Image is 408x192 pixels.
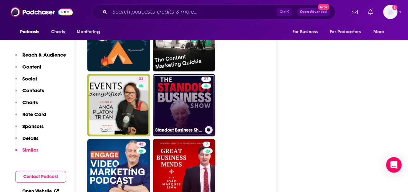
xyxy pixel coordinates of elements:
[77,27,100,37] span: Monitoring
[205,141,208,148] span: 7
[373,27,384,37] span: More
[72,26,108,38] button: open menu
[15,135,39,147] button: Details
[392,5,397,10] svg: Add a profile image
[277,8,292,16] span: Ctrl K
[15,64,41,76] button: Content
[87,74,150,137] a: 33
[15,147,38,159] button: Similar
[155,127,202,133] h3: Standout Business Show — Video Marketing & Content Marketing Strategy for Your Expert Business
[201,77,211,82] a: 27
[20,27,39,37] span: Podcasts
[288,26,326,38] button: open menu
[22,147,38,153] p: Similar
[22,76,37,82] p: Social
[300,10,327,14] span: Open Advanced
[369,26,392,38] button: open menu
[349,6,360,17] a: Show notifications dropdown
[47,26,69,38] a: Charts
[153,9,215,71] a: 45
[386,157,402,173] div: Open Intercom Messenger
[297,8,330,16] button: Open AdvancedNew
[383,5,397,19] img: User Profile
[51,27,65,37] span: Charts
[15,171,66,183] button: Contact Podcast
[16,26,48,38] button: open menu
[383,5,397,19] span: Logged in as amooers
[204,76,208,82] span: 27
[15,123,44,135] button: Sponsors
[22,99,38,105] p: Charts
[318,4,329,10] span: New
[203,142,210,147] a: 7
[22,135,39,141] p: Details
[325,26,370,38] button: open menu
[383,5,397,19] button: Show profile menu
[15,76,37,88] button: Social
[110,7,277,17] input: Search podcasts, credits, & more...
[22,111,46,117] p: Rate Card
[11,6,73,18] img: Podchaser - Follow, Share and Rate Podcasts
[15,111,46,123] button: Rate Card
[15,52,66,64] button: Reach & Audience
[15,87,44,99] button: Contacts
[139,141,143,148] span: 42
[330,27,361,37] span: For Podcasters
[365,6,375,17] a: Show notifications dropdown
[139,76,143,82] span: 33
[22,64,41,70] p: Content
[292,27,318,37] span: For Business
[92,5,335,19] div: Search podcasts, credits, & more...
[136,77,146,82] a: 33
[136,142,146,147] a: 42
[22,123,44,129] p: Sponsors
[22,87,44,93] p: Contacts
[15,99,38,111] button: Charts
[22,52,66,58] p: Reach & Audience
[153,74,215,137] a: 27Standout Business Show — Video Marketing & Content Marketing Strategy for Your Expert Business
